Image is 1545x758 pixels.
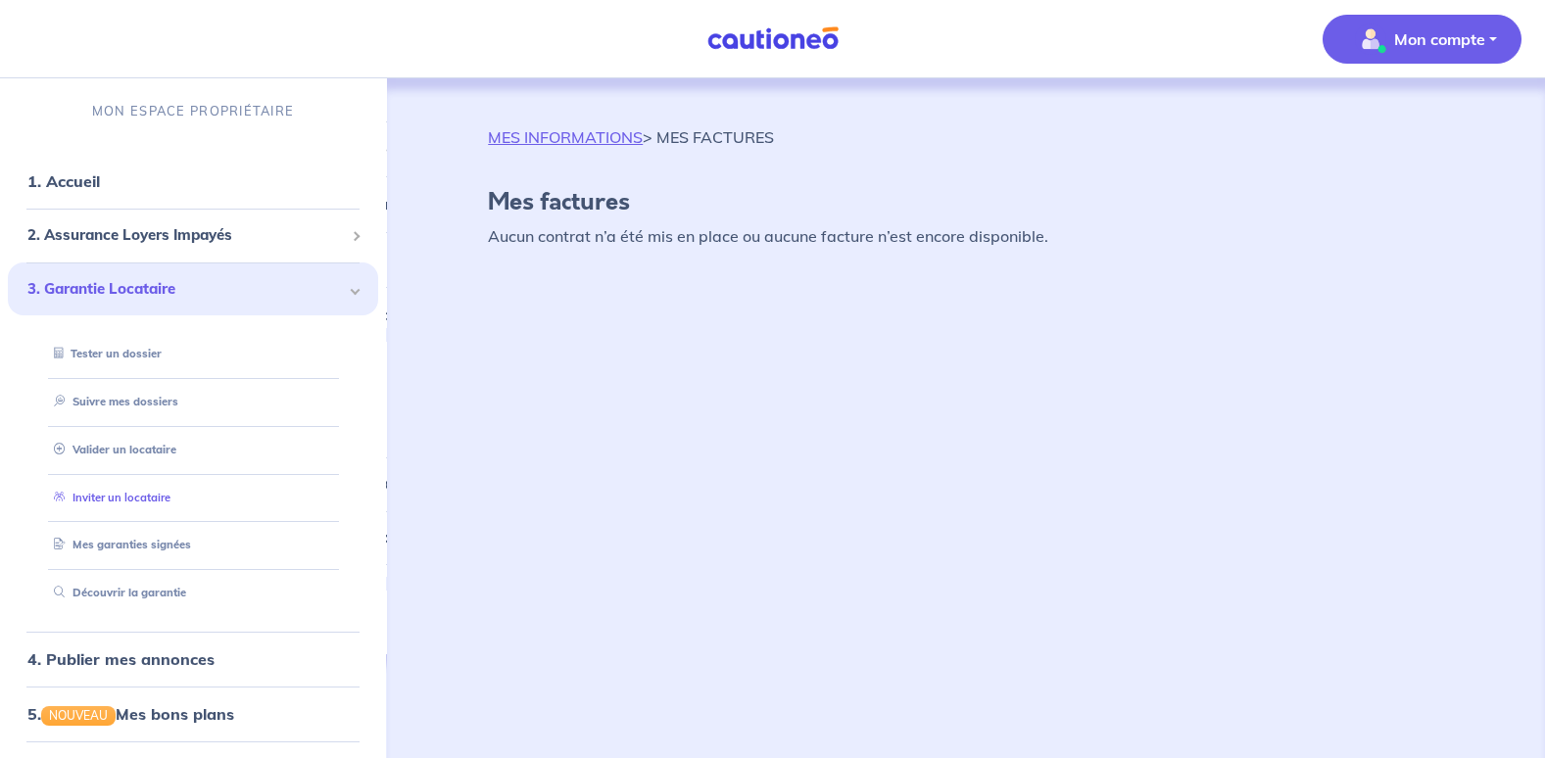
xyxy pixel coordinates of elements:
a: Tester un dossier [46,347,162,360]
h4: Mes factures [488,188,1443,216]
a: Suivre mes dossiers [46,395,178,408]
button: illu_account_valid_menu.svgMon compte [1323,15,1521,64]
div: 5.NOUVEAUMes bons plans [8,694,378,734]
a: 4. Publier mes annonces [27,649,215,669]
a: 1. Accueil [27,171,100,191]
a: Valider un locataire [46,443,176,456]
p: Mon compte [1394,27,1485,51]
span: 3. Garantie Locataire [27,278,344,301]
div: Découvrir la garantie [31,577,355,609]
div: 2. Assurance Loyers Impayés [8,216,378,255]
img: illu_account_valid_menu.svg [1355,24,1386,55]
p: Aucun contrat n’a été mis en place ou aucune facture n’est encore disponible. [488,224,1443,248]
div: 3. Garantie Locataire [8,262,378,316]
div: 4. Publier mes annonces [8,640,378,679]
div: Suivre mes dossiers [31,386,355,418]
div: 1. Accueil [8,162,378,201]
a: 5.NOUVEAUMes bons plans [27,704,234,724]
a: Inviter un locataire [46,491,170,504]
div: Tester un dossier [31,338,355,370]
div: Valider un locataire [31,434,355,466]
p: MON ESPACE PROPRIÉTAIRE [92,102,294,120]
a: Mes garanties signées [46,538,191,551]
span: 2. Assurance Loyers Impayés [27,224,344,247]
a: MES INFORMATIONS [488,127,643,147]
a: Découvrir la garantie [46,586,186,599]
div: Mes garanties signées [31,529,355,561]
img: Cautioneo [700,26,846,51]
div: Inviter un locataire [31,482,355,514]
p: > MES FACTURES [488,125,774,149]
